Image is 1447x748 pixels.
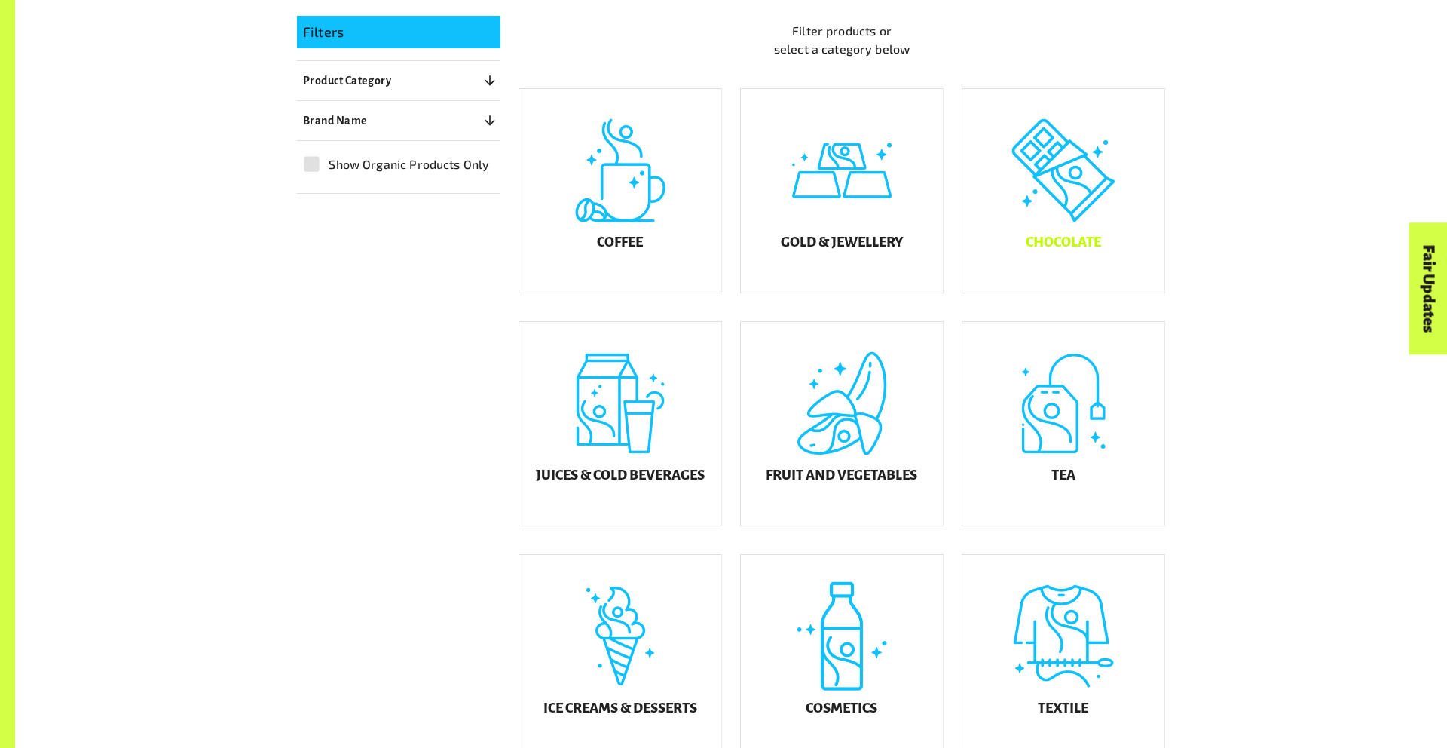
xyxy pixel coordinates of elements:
[1038,700,1088,716] h5: Textile
[962,88,1165,293] a: Chocolate
[543,700,697,716] h5: Ice Creams & Desserts
[781,235,903,250] h5: Gold & Jewellery
[297,67,500,94] button: Product Category
[536,467,705,483] h5: Juices & Cold Beverages
[297,107,500,134] button: Brand Name
[303,72,391,90] p: Product Category
[806,700,877,716] h5: Cosmetics
[1026,235,1101,250] h5: Chocolate
[519,321,722,526] a: Juices & Cold Beverages
[740,321,944,526] a: Fruit and Vegetables
[1051,467,1075,483] h5: Tea
[597,235,643,250] h5: Coffee
[303,22,494,42] p: Filters
[329,155,489,173] span: Show Organic Products Only
[303,112,368,130] p: Brand Name
[766,467,917,483] h5: Fruit and Vegetables
[962,321,1165,526] a: Tea
[519,88,722,293] a: Coffee
[740,88,944,293] a: Gold & Jewellery
[519,22,1165,58] p: Filter products or select a category below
